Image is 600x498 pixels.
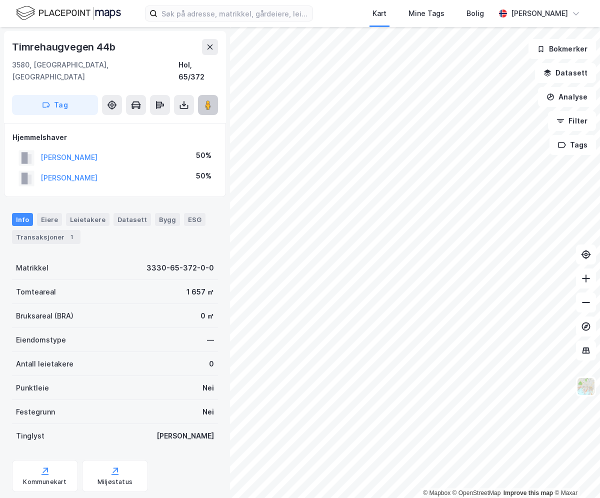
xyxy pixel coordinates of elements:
button: Bokmerker [528,39,596,59]
button: Analyse [538,87,596,107]
div: Bruksareal (BRA) [16,310,73,322]
div: 3330-65-372-0-0 [146,262,214,274]
div: Bolig [466,7,484,19]
div: Eiere [37,213,62,226]
div: Festegrunn [16,406,55,418]
a: Improve this map [503,489,553,496]
div: Eiendomstype [16,334,66,346]
div: 50% [196,170,211,182]
button: Tags [549,135,596,155]
div: 0 ㎡ [200,310,214,322]
div: Info [12,213,33,226]
div: Hjemmelshaver [12,131,217,143]
div: — [207,334,214,346]
div: [PERSON_NAME] [156,430,214,442]
div: Kontrollprogram for chat [550,450,600,498]
div: Nei [202,382,214,394]
div: Matrikkel [16,262,48,274]
a: Mapbox [423,489,450,496]
div: Tomteareal [16,286,56,298]
button: Filter [548,111,596,131]
img: logo.f888ab2527a4732fd821a326f86c7f29.svg [16,4,121,22]
div: Mine Tags [408,7,444,19]
a: OpenStreetMap [452,489,501,496]
div: Kart [372,7,386,19]
div: ESG [184,213,205,226]
button: Datasett [535,63,596,83]
div: Datasett [113,213,151,226]
div: 50% [196,149,211,161]
div: Hol, 65/372 [178,59,218,83]
div: Tinglyst [16,430,44,442]
div: Punktleie [16,382,49,394]
div: Miljøstatus [97,478,132,486]
div: 1 [66,232,76,242]
div: Nei [202,406,214,418]
div: Leietakere [66,213,109,226]
input: Søk på adresse, matrikkel, gårdeiere, leietakere eller personer [157,6,312,21]
div: [PERSON_NAME] [511,7,568,19]
div: Timrehaugvegen 44b [12,39,117,55]
div: Bygg [155,213,180,226]
div: Transaksjoner [12,230,80,244]
div: 1 657 ㎡ [186,286,214,298]
img: Z [576,377,595,396]
button: Tag [12,95,98,115]
div: Antall leietakere [16,358,73,370]
div: 3580, [GEOGRAPHIC_DATA], [GEOGRAPHIC_DATA] [12,59,178,83]
div: 0 [209,358,214,370]
iframe: Chat Widget [550,450,600,498]
div: Kommunekart [23,478,66,486]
